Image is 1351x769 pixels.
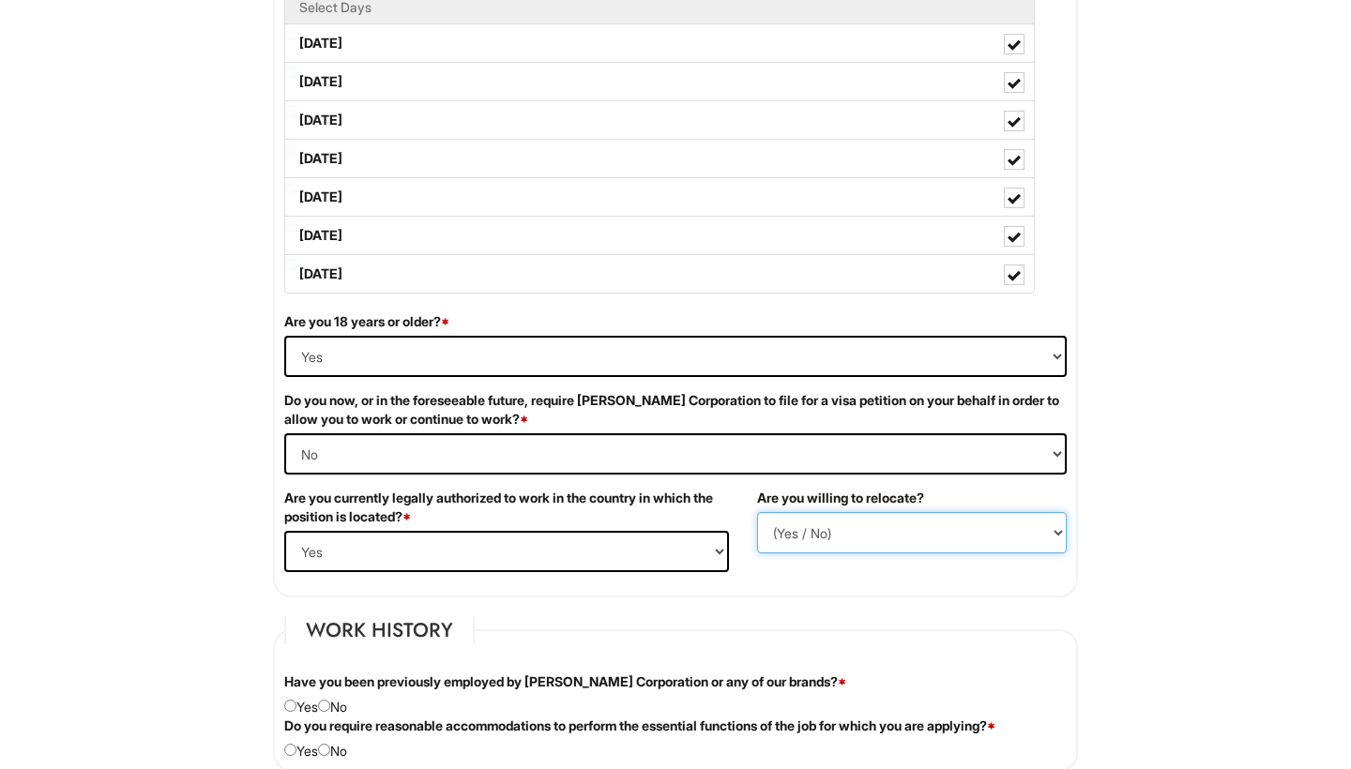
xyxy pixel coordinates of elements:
[284,433,1067,475] select: (Yes / No)
[285,101,1034,139] label: [DATE]
[284,616,475,644] legend: Work History
[284,531,729,572] select: (Yes / No)
[284,312,449,331] label: Are you 18 years or older?
[757,489,924,507] label: Are you willing to relocate?
[284,489,729,526] label: Are you currently legally authorized to work in the country in which the position is located?
[284,336,1067,377] select: (Yes / No)
[285,140,1034,177] label: [DATE]
[270,672,1081,716] div: Yes No
[285,255,1034,293] label: [DATE]
[285,217,1034,254] label: [DATE]
[270,716,1081,761] div: Yes No
[284,672,846,691] label: Have you been previously employed by [PERSON_NAME] Corporation or any of our brands?
[757,512,1067,553] select: (Yes / No)
[285,24,1034,62] label: [DATE]
[284,716,995,735] label: Do you require reasonable accommodations to perform the essential functions of the job for which ...
[285,63,1034,100] label: [DATE]
[285,178,1034,216] label: [DATE]
[284,391,1067,429] label: Do you now, or in the foreseeable future, require [PERSON_NAME] Corporation to file for a visa pe...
